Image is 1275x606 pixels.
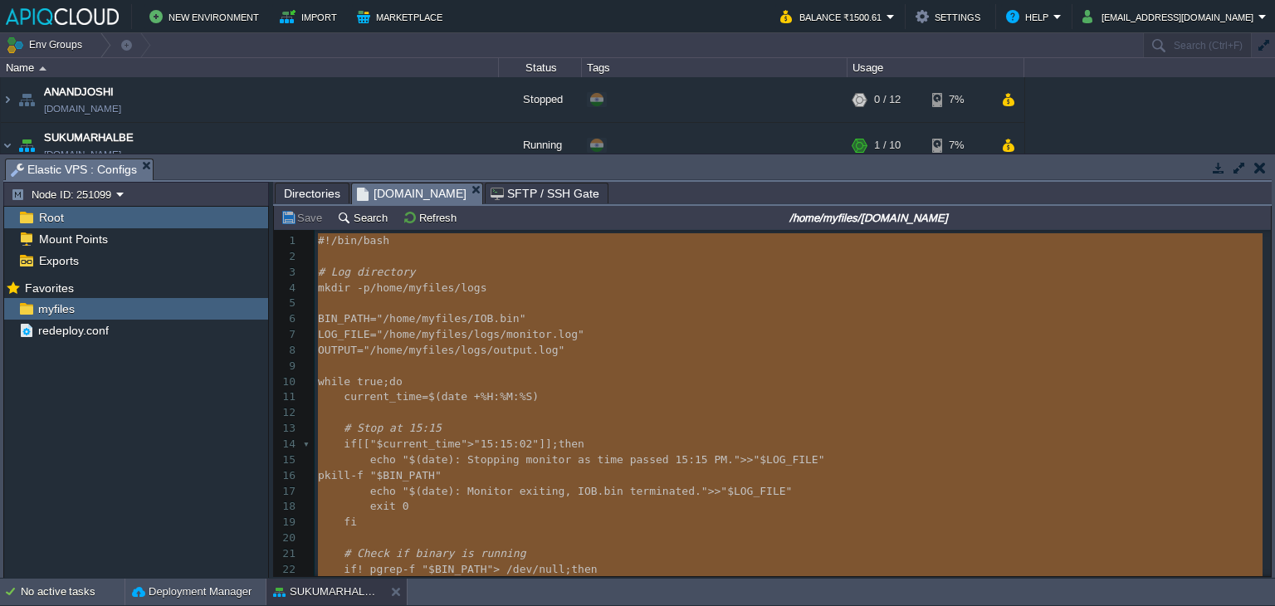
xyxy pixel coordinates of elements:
[474,437,539,450] span: "15:15:02"
[422,563,428,575] span: "
[318,312,370,325] span: BIN_PATH
[487,563,494,575] span: "
[15,123,38,168] img: AMDAwAAAACH5BAEAAAAALAAAAAABAAEAAAICRAEAOw==
[274,374,300,390] div: 10
[376,328,584,340] span: "/home/myfiles/logs/monitor.log"
[409,485,455,497] span: $(date)
[932,77,986,122] div: 7%
[370,453,396,466] span: echo
[344,437,357,450] span: if
[274,546,300,562] div: 21
[350,469,364,481] span: -f
[428,563,486,575] span: $BIN_PATH
[403,210,462,225] button: Refresh
[571,563,597,575] span: then
[274,484,300,500] div: 17
[1006,7,1053,27] button: Help
[274,296,300,311] div: 5
[318,375,350,388] span: while
[491,183,599,203] span: SFTP / SSH Gate
[364,344,565,356] span: "/home/myfiles/logs/output.log"
[149,7,264,27] button: New Environment
[435,469,442,481] span: "
[357,7,447,27] button: Marketplace
[344,547,525,560] span: # Check if binary is running
[753,453,760,466] span: "
[916,7,985,27] button: Settings
[370,328,377,340] span: =
[274,515,300,530] div: 19
[376,437,461,450] span: $current_time
[318,266,415,278] span: # Log directory
[44,84,114,100] a: ANANDJOSHI
[583,58,847,77] div: Tags
[274,421,300,437] div: 13
[403,500,409,512] span: 0
[274,405,300,421] div: 12
[357,183,467,204] span: [DOMAIN_NAME]
[786,485,793,497] span: "
[36,210,66,225] a: Root
[274,499,300,515] div: 18
[21,579,125,605] div: No active tasks
[6,8,119,25] img: APIQCloud
[357,375,383,388] span: true
[760,453,818,466] span: $LOG_FILE
[539,437,558,450] span: ]];
[274,468,300,484] div: 16
[499,77,582,122] div: Stopped
[376,312,525,325] span: "/home/myfiles/IOB.bin"
[403,453,409,466] span: "
[370,469,377,481] span: "
[559,437,584,450] span: then
[274,265,300,281] div: 3
[274,233,300,249] div: 1
[274,281,300,296] div: 4
[370,281,487,294] span: /home/myfiles/logs
[357,437,370,450] span: [[
[2,58,498,77] div: Name
[6,33,88,56] button: Env Groups
[11,159,137,180] span: Elastic VPS : Configs
[35,301,77,316] span: myfiles
[721,485,727,497] span: "
[344,516,357,528] span: fi
[35,323,111,338] span: redeploy.conf
[274,562,300,578] div: 22
[274,389,300,405] div: 11
[370,437,377,450] span: "
[403,563,416,575] span: -f
[403,485,409,497] span: "
[280,7,342,27] button: Import
[780,7,887,27] button: Balance ₹1500.61
[376,469,434,481] span: $BIN_PATH
[44,130,134,146] span: SUKUMARHALBE
[36,253,81,268] a: Exports
[44,146,121,163] a: [DOMAIN_NAME]
[344,390,422,403] span: current_time
[708,485,721,497] span: >>
[274,311,300,327] div: 6
[318,281,350,294] span: mkdir
[428,390,539,403] span: $(date +%H:%M:%S)
[454,485,707,497] span: : Monitor exiting, IOB.bin terminated."
[383,375,389,388] span: ;
[36,232,110,247] a: Mount Points
[44,100,121,117] a: [DOMAIN_NAME]
[274,359,300,374] div: 9
[318,328,370,340] span: LOG_FILE
[848,58,1023,77] div: Usage
[357,563,403,575] span: ! pgrep
[727,485,785,497] span: $LOG_FILE
[274,437,300,452] div: 14
[1082,7,1258,27] button: [EMAIL_ADDRESS][DOMAIN_NAME]
[461,437,467,450] span: "
[318,469,350,481] span: pkill
[22,281,76,295] a: Favorites
[740,453,754,466] span: >>
[274,530,300,546] div: 20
